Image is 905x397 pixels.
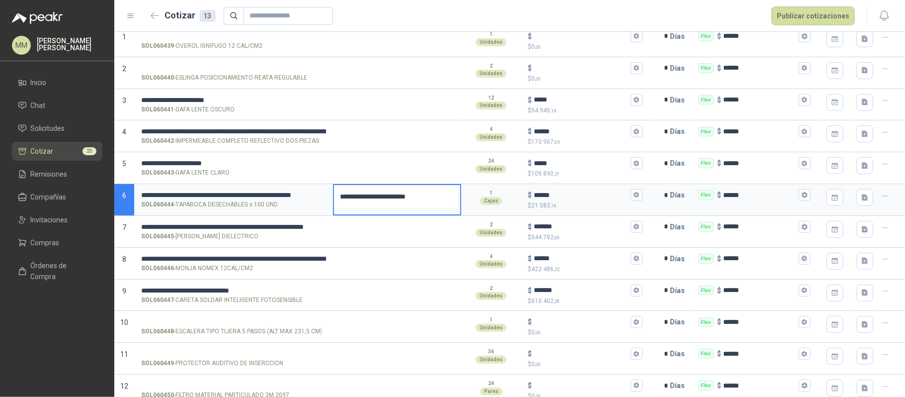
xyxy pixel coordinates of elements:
[670,344,689,364] p: Días
[799,157,811,169] button: Flex $
[37,37,102,51] p: [PERSON_NAME] [PERSON_NAME]
[31,100,46,111] span: Chat
[535,330,541,335] span: ,00
[535,44,541,50] span: ,00
[528,74,642,84] p: $
[724,255,797,262] input: Flex $
[528,285,532,296] p: $
[141,65,326,72] input: SOL060440-ESLINGA POSICIONAMIENTO REATA REGULABLE
[799,285,811,297] button: Flex $
[799,221,811,233] button: Flex $
[799,253,811,265] button: Flex $
[534,350,628,358] input: $$0,00
[799,348,811,360] button: Flex $
[534,255,628,262] input: $$422.486,22
[476,133,506,141] div: Unidades
[528,169,642,179] p: $
[554,171,560,177] span: ,31
[724,287,797,294] input: Flex $
[476,324,506,332] div: Unidades
[141,318,326,326] input: SOL060448-ESCALERA TIPO TIJERA 5 PASOS (ALT MAX 231,5 CM)
[31,260,93,282] span: Órdenes de Compra
[535,362,541,367] span: ,00
[141,359,283,368] p: - PROTECTOR AUDITIVO DE INSERCCION
[528,316,532,327] p: $
[724,64,797,72] input: Flex $
[12,96,102,115] a: Chat
[528,137,642,147] p: $
[141,350,326,358] input: SOL060449-PROTECTOR AUDITIVO DE INSERCCION
[528,265,642,274] p: $
[480,388,502,396] div: Pares
[141,105,235,114] p: - GAFA LENTE OSCURO
[670,58,689,78] p: Días
[12,36,31,55] div: MM
[531,107,556,114] span: 54.945
[698,190,714,200] div: Flex
[490,316,493,324] p: 1
[554,267,560,272] span: ,22
[631,189,643,201] button: $$21.583,74
[488,348,494,356] p: 36
[531,298,560,304] span: 610.402
[31,192,67,202] span: Compañías
[476,229,506,237] div: Unidades
[698,158,714,168] div: Flex
[550,108,556,113] span: ,16
[698,222,714,232] div: Flex
[12,188,102,206] a: Compañías
[141,33,326,40] input: SOL060439-OVEROL IGNIFUGO 12 CAL/CM2
[31,214,68,225] span: Invitaciones
[631,380,643,392] button: $$0,00
[718,348,722,359] p: $
[141,160,326,167] input: SOL060443-GAFA LENTE CLARO
[12,210,102,229] a: Invitaciones
[122,33,126,41] span: 1
[670,249,689,269] p: Días
[531,266,560,273] span: 422.486
[528,158,532,169] p: $
[31,237,60,248] span: Compras
[534,160,628,167] input: $$109.890,31
[698,63,714,73] div: Flex
[476,101,506,109] div: Unidades
[528,328,642,337] p: $
[534,287,628,294] input: $$610.402,29
[531,361,541,368] span: 0
[120,382,128,390] span: 12
[718,190,722,200] p: $
[141,136,319,146] p: - IMPERMEABLE COMPLETO REFLECTIVO DOS PIEZAS
[698,31,714,41] div: Flex
[141,382,326,390] input: SOL060450-FILTRO MATERIAL PARTICULADO 3M 2097
[698,286,714,296] div: Flex
[476,70,506,78] div: Unidades
[724,318,797,326] input: Flex $
[141,287,326,295] input: SOL060447-CARETA SOLDAR INTELIGENTE FOTOSENSIBLE
[799,316,811,328] button: Flex $
[528,190,532,200] p: $
[122,287,126,295] span: 9
[528,348,532,359] p: $
[631,94,643,106] button: $$54.945,16
[724,192,797,199] input: Flex $
[488,157,494,165] p: 24
[718,158,722,169] p: $
[200,10,216,22] div: 13
[528,297,642,306] p: $
[799,189,811,201] button: Flex $
[141,327,174,336] strong: SOL060448
[141,296,174,305] strong: SOL060447
[670,121,689,141] p: Días
[670,217,689,237] p: Días
[476,165,506,173] div: Unidades
[528,253,532,264] p: $
[631,125,643,137] button: $$173.967,05
[528,360,642,369] p: $
[141,232,258,241] p: - [PERSON_NAME] DIELECTRICO
[488,94,494,102] p: 12
[531,75,541,82] span: 0
[122,223,126,231] span: 7
[535,76,541,82] span: ,00
[534,382,628,390] input: $$0,00
[631,316,643,328] button: $$0,00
